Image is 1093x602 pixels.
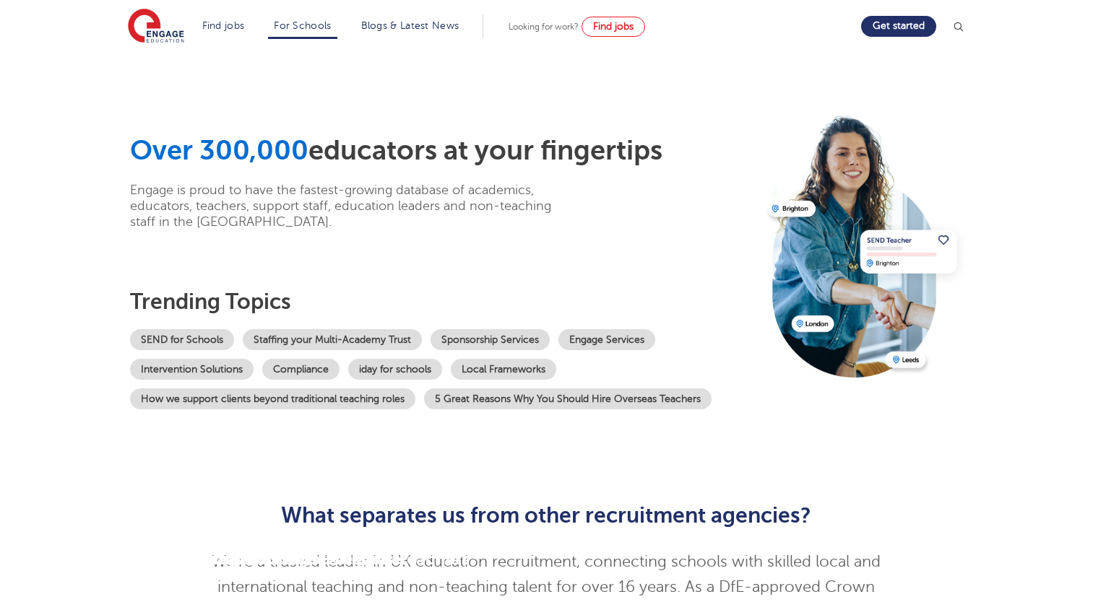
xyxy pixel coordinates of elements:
span: Looking for work? [509,22,579,32]
h3: Trending topics [130,289,757,315]
a: Find jobs [202,20,245,31]
a: Staffing your Multi-Academy Trust [243,329,422,350]
a: Get started [861,16,936,37]
span: Find jobs [593,21,634,32]
a: Intervention Solutions [130,359,254,380]
span: Over 300,000 [130,135,308,166]
h2: What separates us from other recruitment agencies? [192,503,901,528]
a: Compliance [262,359,340,380]
a: How we support clients beyond traditional teaching roles [130,388,415,409]
a: Engage Services [558,329,655,350]
a: For Schools [274,20,331,31]
p: Engage is proud to have the fastest-growing database of academics, educators, teachers, support s... [130,182,574,230]
a: Sponsorship Services [431,329,550,350]
a: Find jobs [582,17,645,37]
h1: educators at your fingertips [130,134,757,167]
img: Engage Education [128,9,184,45]
a: 5 Great Reasons Why You Should Hire Overseas Teachers [424,388,712,409]
a: SEND for Schools [130,329,234,350]
a: Blogs & Latest News [361,20,459,31]
a: iday for schools [348,359,442,380]
a: Local Frameworks [451,359,556,380]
